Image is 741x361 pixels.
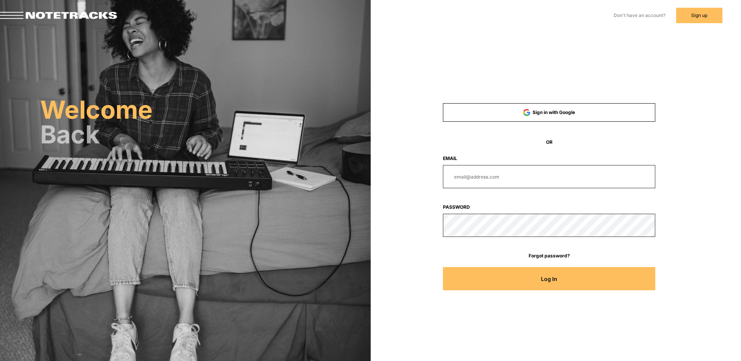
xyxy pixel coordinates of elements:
h2: Welcome [40,99,371,121]
span: OR [443,139,655,146]
button: Sign in with Google [443,103,655,122]
input: email@address.com [443,165,655,188]
label: Email [443,155,655,162]
span: Sign in with Google [532,109,575,115]
label: Password [443,204,655,211]
h2: Back [40,124,371,145]
button: Sign up [676,8,722,23]
button: Log In [443,267,655,290]
a: Forgot password? [443,252,655,259]
label: Don't have an account? [614,12,665,19]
